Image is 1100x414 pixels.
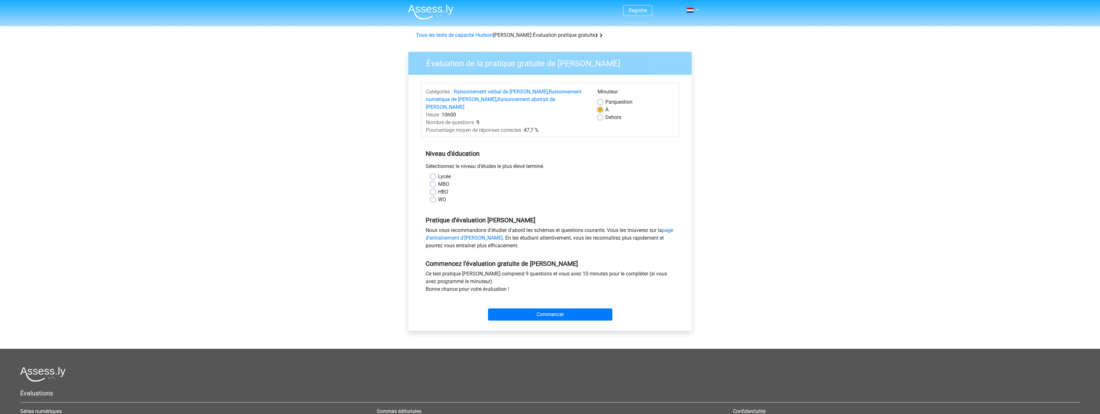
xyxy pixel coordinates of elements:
[613,99,632,105] font: question
[408,4,453,20] img: Évaluer
[438,196,446,203] font: WO
[442,112,456,118] font: 10h00
[426,89,452,95] font: Catégories :
[426,216,535,224] font: Pratique d'évaluation [PERSON_NAME]
[426,127,524,133] font: Pourcentage moyen de réponses correctes :
[438,181,449,187] font: MBO
[426,150,480,157] font: Niveau d'éducation
[605,99,613,105] font: Par
[426,260,578,267] font: Commencez l'évaluation gratuite de [PERSON_NAME]
[605,107,609,113] font: À
[426,271,667,284] font: Ce test pratique [PERSON_NAME] comprend 9 questions et vous avez 10 minutes pour le compléter (si...
[438,189,448,195] font: HBO
[548,89,549,95] font: ,
[598,89,618,95] font: Minuteur
[426,59,620,68] font: Évaluation de la pratique gratuite de [PERSON_NAME]
[416,32,474,38] a: Tous les tests de capacité
[20,389,53,397] font: Évaluations
[488,308,612,321] input: Commencer
[426,286,509,292] font: Bonne chance pour votre évaluation !
[426,112,442,118] font: Heure :
[20,367,66,382] img: Logo d'Assessly
[426,235,664,249] font: . En les étudiant attentivement, vous les reconnaîtrez plus rapidement et pourrez vous entraîner ...
[426,119,476,125] font: Nombre de questions :
[496,96,497,102] font: ,
[629,7,647,13] a: Registre
[426,227,662,233] font: Nous vous recommandons d'étudier d'abord les schémas et questions courants. Vous les trouverez su...
[476,119,479,125] font: 9
[475,32,493,38] a: Hudson
[426,163,544,169] font: Sélectionnez le niveau d’études le plus élevé terminé.
[454,89,548,95] a: Raisonnement verbal de [PERSON_NAME]
[438,173,451,179] font: Lycée
[524,127,538,133] font: 47,7 %
[493,32,595,38] font: [PERSON_NAME] Évaluation pratique gratuite
[605,114,621,120] font: Dehors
